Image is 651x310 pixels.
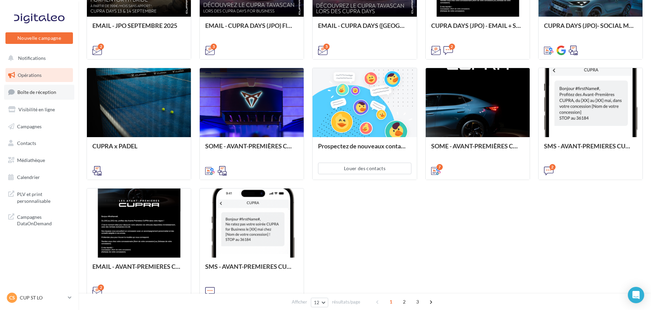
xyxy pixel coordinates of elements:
[205,263,298,277] div: SMS - AVANT-PREMIERES CUPRA FOR BUSINESS (VENTES PRIVEES)
[17,157,45,163] span: Médiathèque
[5,291,73,304] a: CS CUP ST LO
[4,170,74,184] a: Calendrier
[5,32,73,44] button: Nouvelle campagne
[323,44,330,50] div: 5
[318,22,411,36] div: EMAIL - CUPRA DAYS ([GEOGRAPHIC_DATA]) Private Générique
[318,163,411,174] button: Louer des contacts
[311,298,328,307] button: 12
[449,44,455,50] div: 2
[17,174,40,180] span: Calendrier
[17,140,36,146] span: Contacts
[18,55,46,61] span: Notifications
[17,89,56,95] span: Boîte de réception
[98,284,104,291] div: 2
[4,51,72,65] button: Notifications
[399,296,410,307] span: 2
[98,44,104,50] div: 2
[92,263,185,277] div: EMAIL - AVANT-PREMIERES CUPRA PART (VENTES PRIVEES)
[17,123,42,129] span: Campagnes
[437,164,443,170] div: 7
[17,190,70,204] span: PLV et print personnalisable
[4,153,74,167] a: Médiathèque
[431,143,524,156] div: SOME - AVANT-PREMIÈRES CUPRA PART (VENTES PRIVEES)
[314,300,320,305] span: 12
[18,107,55,112] span: Visibilité en ligne
[4,187,74,207] a: PLV et print personnalisable
[20,294,65,301] p: CUP ST LO
[4,119,74,134] a: Campagnes
[4,68,74,82] a: Opérations
[412,296,423,307] span: 3
[544,143,637,156] div: SMS - AVANT-PREMIERES CUPRA PART (VENTES PRIVEES)
[318,143,411,156] div: Prospectez de nouveaux contacts
[4,102,74,117] a: Visibilité en ligne
[385,296,396,307] span: 1
[292,299,307,305] span: Afficher
[205,143,298,156] div: SOME - AVANT-PREMIÈRES CUPRA FOR BUSINESS (VENTES PRIVEES)
[205,22,298,36] div: EMAIL - CUPRA DAYS (JPO) Fleet Générique
[92,22,185,36] div: EMAIL - JPO SEPTEMBRE 2025
[549,164,556,170] div: 2
[4,85,74,99] a: Boîte de réception
[4,136,74,150] a: Contacts
[17,212,70,227] span: Campagnes DataOnDemand
[544,22,637,36] div: CUPRA DAYS (JPO)- SOCIAL MEDIA
[431,22,524,36] div: CUPRA DAYS (JPO) - EMAIL + SMS
[332,299,360,305] span: résultats/page
[92,143,185,156] div: CUPRA x PADEL
[211,44,217,50] div: 5
[9,294,15,301] span: CS
[628,287,644,303] div: Open Intercom Messenger
[18,72,42,78] span: Opérations
[4,210,74,230] a: Campagnes DataOnDemand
